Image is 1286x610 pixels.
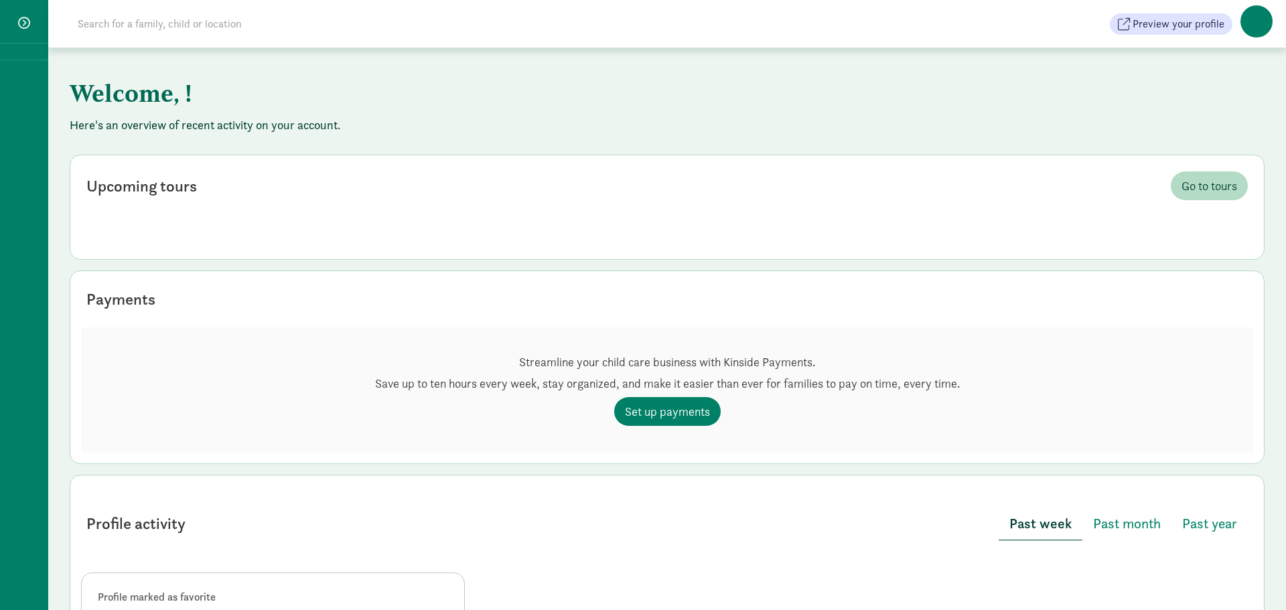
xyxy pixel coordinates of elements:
[999,508,1082,540] button: Past week
[98,589,448,605] div: Profile marked as favorite
[86,512,186,536] div: Profile activity
[70,11,445,37] input: Search for a family, child or location
[1093,513,1161,534] span: Past month
[1082,508,1171,540] button: Past month
[614,397,721,426] a: Set up payments
[1009,513,1072,534] span: Past week
[1182,513,1237,534] span: Past year
[86,174,197,198] div: Upcoming tours
[1133,16,1224,32] span: Preview your profile
[70,117,1265,133] p: Here's an overview of recent activity on your account.
[1171,171,1248,200] a: Go to tours
[1171,508,1248,540] button: Past year
[86,287,155,311] div: Payments
[70,69,733,117] h1: Welcome, !
[625,402,710,421] span: Set up payments
[1182,177,1237,195] span: Go to tours
[375,376,960,392] p: Save up to ten hours every week, stay organized, and make it easier than ever for families to pay...
[1110,13,1232,35] button: Preview your profile
[375,354,960,370] p: Streamline your child care business with Kinside Payments.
